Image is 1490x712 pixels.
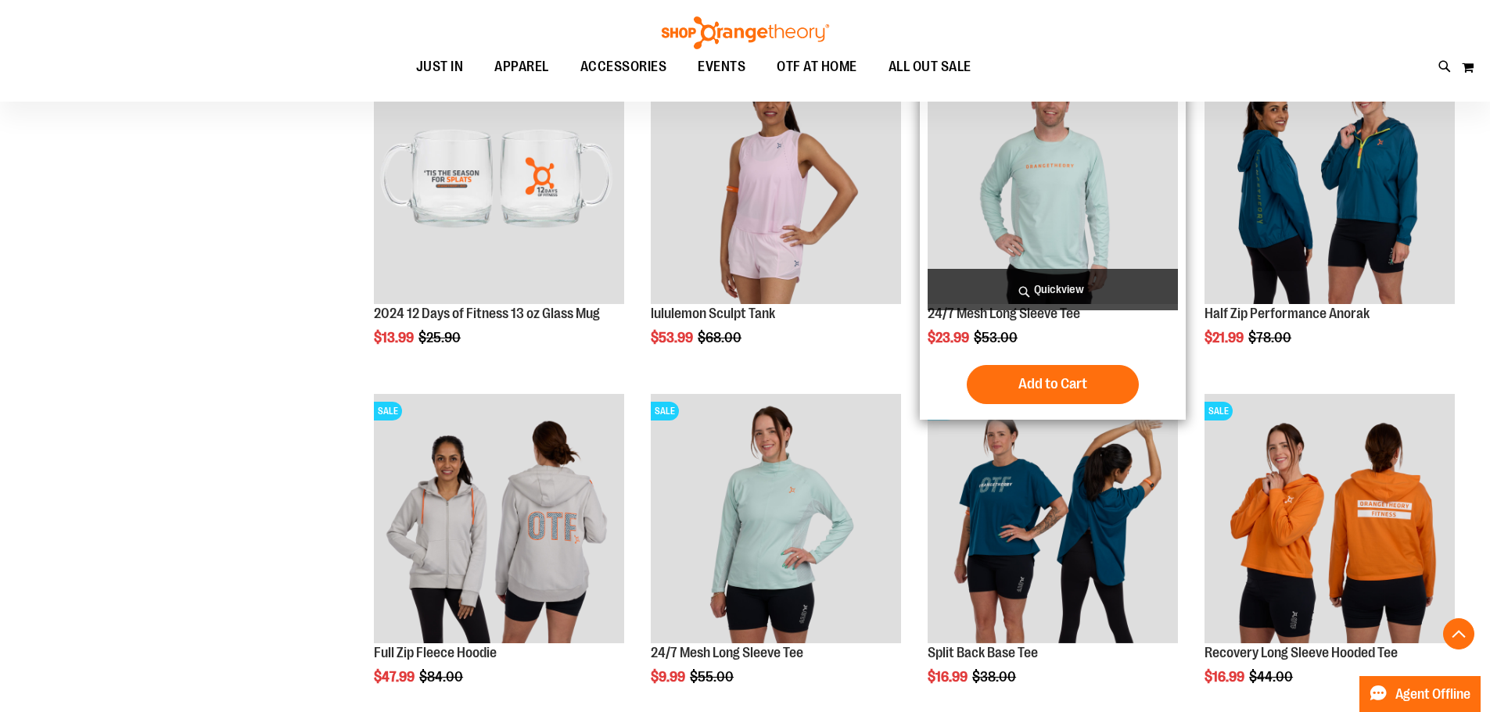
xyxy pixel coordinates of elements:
[967,365,1139,404] button: Add to Cart
[651,306,775,321] a: lululemon Sculpt Tank
[928,645,1038,660] a: Split Back Base Tee
[972,669,1018,685] span: $38.00
[1205,402,1233,420] span: SALE
[374,306,600,321] a: 2024 12 Days of Fitness 13 oz Glass Mug
[1205,669,1247,685] span: $16.99
[651,402,679,420] span: SALE
[928,54,1178,304] img: Main Image of 1457095
[651,645,803,660] a: 24/7 Mesh Long Sleeve Tee
[928,306,1080,321] a: 24/7 Mesh Long Sleeve Tee
[1205,54,1455,306] a: Half Zip Performance AnorakSALE
[1205,394,1455,644] img: Main Image of Recovery Long Sleeve Hooded Tee
[374,394,624,644] img: Main Image of 1457091
[1249,669,1295,685] span: $44.00
[651,669,688,685] span: $9.99
[690,669,736,685] span: $55.00
[418,330,463,345] span: $25.90
[366,46,632,385] div: product
[1359,676,1481,712] button: Agent Offline
[777,49,857,84] span: OTF AT HOME
[374,54,624,306] a: Main image of 2024 12 Days of Fitness 13 oz Glass MugSALE
[928,394,1178,646] a: Split Back Base TeeSALE
[928,394,1178,644] img: Split Back Base Tee
[374,54,624,304] img: Main image of 2024 12 Days of Fitness 13 oz Glass Mug
[1205,54,1455,304] img: Half Zip Performance Anorak
[651,54,901,304] img: Main Image of 1538347
[974,330,1020,345] span: $53.00
[698,330,744,345] span: $68.00
[419,669,465,685] span: $84.00
[374,669,417,685] span: $47.99
[928,330,971,345] span: $23.99
[494,49,549,84] span: APPAREL
[374,394,624,646] a: Main Image of 1457091SALE
[1443,618,1474,649] button: Back To Top
[374,645,497,660] a: Full Zip Fleece Hoodie
[920,46,1186,420] div: product
[928,54,1178,306] a: Main Image of 1457095SALE
[659,16,831,49] img: Shop Orangetheory
[928,269,1178,310] a: Quickview
[889,49,971,84] span: ALL OUT SALE
[643,46,909,385] div: product
[1395,687,1470,702] span: Agent Offline
[1205,330,1246,345] span: $21.99
[1248,330,1294,345] span: $78.00
[1018,375,1087,392] span: Add to Cart
[1197,46,1463,385] div: product
[651,394,901,644] img: 24/7 Mesh Long Sleeve Tee
[928,669,970,685] span: $16.99
[1205,306,1370,321] a: Half Zip Performance Anorak
[651,54,901,306] a: Main Image of 1538347SALE
[698,49,745,84] span: EVENTS
[374,330,416,345] span: $13.99
[651,394,901,646] a: 24/7 Mesh Long Sleeve TeeSALE
[580,49,667,84] span: ACCESSORIES
[1205,394,1455,646] a: Main Image of Recovery Long Sleeve Hooded TeeSALE
[374,402,402,420] span: SALE
[651,330,695,345] span: $53.99
[1205,645,1398,660] a: Recovery Long Sleeve Hooded Tee
[416,49,464,84] span: JUST IN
